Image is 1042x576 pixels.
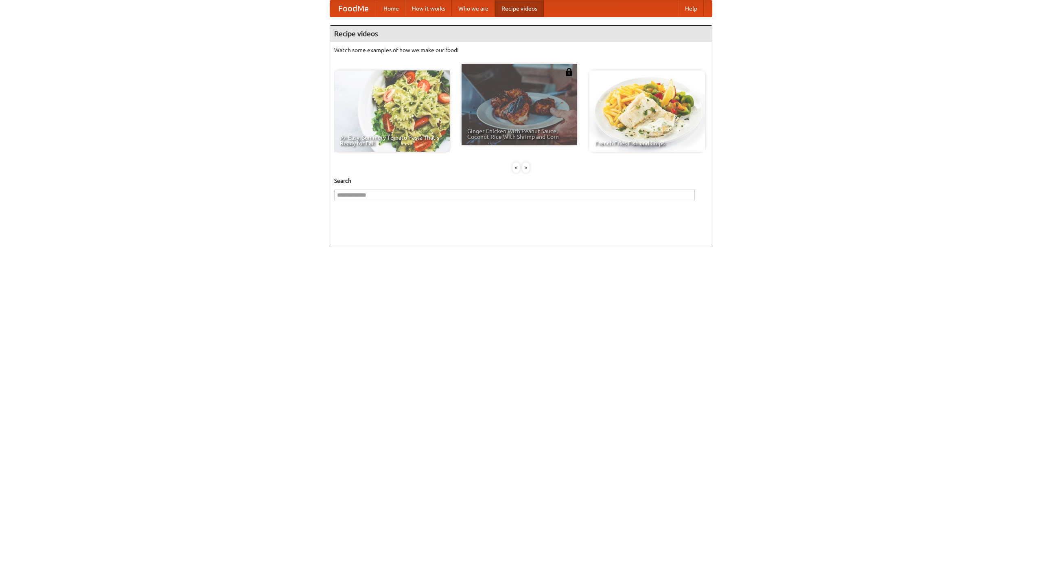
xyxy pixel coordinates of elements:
[334,46,708,54] p: Watch some examples of how we make our food!
[334,177,708,185] h5: Search
[377,0,405,17] a: Home
[495,0,544,17] a: Recipe videos
[565,68,573,76] img: 483408.png
[679,0,704,17] a: Help
[522,162,530,173] div: »
[405,0,452,17] a: How it works
[595,140,699,146] span: French Fries Fish and Chips
[452,0,495,17] a: Who we are
[512,162,520,173] div: «
[330,0,377,17] a: FoodMe
[334,70,450,152] a: An Easy, Summery Tomato Pasta That's Ready for Fall
[589,70,705,152] a: French Fries Fish and Chips
[340,135,444,146] span: An Easy, Summery Tomato Pasta That's Ready for Fall
[330,26,712,42] h4: Recipe videos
